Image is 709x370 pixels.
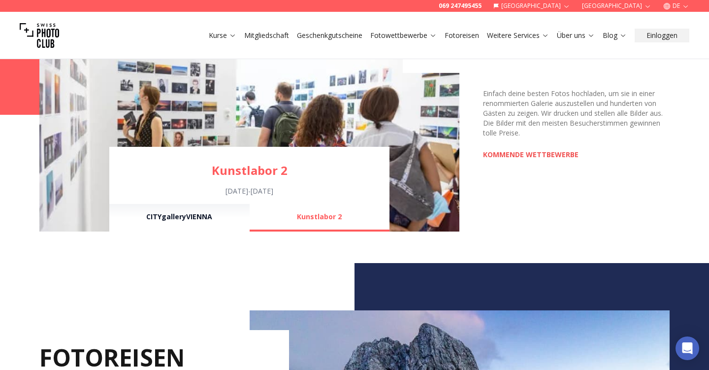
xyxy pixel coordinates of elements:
[240,29,293,42] button: Mitgliedschaft
[483,29,553,42] button: Weitere Services
[441,29,483,42] button: Fotoreisen
[445,31,479,40] a: Fotoreisen
[483,89,670,138] div: Einfach deine besten Fotos hochladen, um sie in einer renommierten Galerie auszustellen und hunde...
[599,29,631,42] button: Blog
[205,29,240,42] button: Kurse
[557,31,595,40] a: Über uns
[297,31,362,40] a: Geschenkgutscheine
[209,31,236,40] a: Kurse
[109,186,389,196] div: [DATE] - [DATE]
[293,29,366,42] button: Geschenkgutscheine
[635,29,689,42] button: Einloggen
[109,163,389,178] a: Kunstlabor 2
[244,31,289,40] a: Mitgliedschaft
[676,336,699,360] div: Open Intercom Messenger
[483,150,579,160] a: KOMMENDE WETTBEWERBE
[20,16,59,55] img: Swiss photo club
[366,29,441,42] button: Fotowettbewerbe
[553,29,599,42] button: Über uns
[603,31,627,40] a: Blog
[250,204,389,232] button: Kunstlabor 2
[370,31,437,40] a: Fotowettbewerbe
[487,31,549,40] a: Weitere Services
[439,2,482,10] a: 069 247495455
[109,204,249,232] button: CITYgalleryVIENNA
